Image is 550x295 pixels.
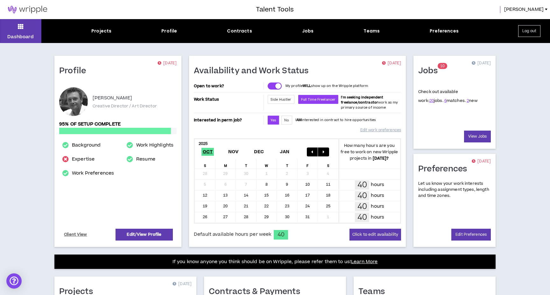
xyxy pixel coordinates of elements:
a: 20 [429,98,434,104]
span: Default available hours per week [194,231,271,238]
p: I interested in contract to hire opportunities [295,118,376,123]
h1: Profile [59,66,91,76]
span: 0 [442,63,445,69]
a: Edit Preferences [451,229,491,241]
a: Learn More [351,258,377,265]
a: Background [72,141,101,149]
p: [DATE] [173,281,192,287]
span: Oct [201,148,214,156]
span: [PERSON_NAME] [504,6,544,13]
a: Client View [63,229,88,240]
strong: AM [296,118,301,122]
span: Yes [271,118,276,123]
a: Edit work preferences [360,125,401,136]
h1: Availability and Work Status [194,66,314,76]
p: How many hours are you free to work on new Wripple projects in [339,142,400,162]
p: [DATE] [472,158,491,165]
p: 95% of setup complete [59,121,177,128]
p: [DATE] [158,60,177,67]
p: If you know anyone you think should be on Wripple, please refer them to us! [173,258,378,266]
div: Profile [161,28,177,34]
p: [DATE] [382,60,401,67]
div: Preferences [430,28,459,34]
h1: Preferences [418,164,472,174]
div: Open Intercom Messenger [6,273,22,289]
span: new [467,98,477,104]
div: Projects [91,28,111,34]
span: Side Hustler [271,97,292,102]
span: Jan [279,148,291,156]
div: S [318,159,339,169]
a: Edit/View Profile [116,229,173,241]
p: hours [371,192,384,199]
sup: 10 [438,63,447,69]
p: [DATE] [472,60,491,67]
span: No [284,118,289,123]
span: Nov [227,148,240,156]
div: Contracts [227,28,252,34]
p: Let us know your work interests including assignment types, length and time zones. [418,181,491,199]
div: T [236,159,257,169]
div: W [257,159,277,169]
div: F [298,159,318,169]
b: I'm seeking independent freelance/contractor [341,95,383,105]
p: Dashboard [7,33,34,40]
p: Work Status [194,95,262,104]
p: Open to work? [194,83,262,89]
div: John C. [59,87,88,116]
a: 2 [467,98,469,104]
strong: WILL [303,83,311,88]
span: Dec [253,148,265,156]
p: [PERSON_NAME] [93,94,132,102]
div: S [195,159,215,169]
div: Jobs [302,28,314,34]
h3: Talent Tools [256,5,294,14]
p: hours [371,203,384,210]
b: [DATE] ? [373,155,389,161]
h1: Jobs [418,66,442,76]
div: T [277,159,298,169]
span: matches. [444,98,466,104]
p: My profile show up on the Wripple platform [286,83,368,89]
span: 1 [440,63,442,69]
button: Log out [518,25,540,37]
p: hours [371,181,384,188]
p: Interested in perm job? [194,116,262,125]
a: Resume [136,155,155,163]
a: Expertise [72,155,95,163]
span: jobs. [429,98,443,104]
b: 2025 [199,141,208,147]
p: Creative Director / Art Director [93,103,157,109]
a: Work Highlights [136,141,173,149]
p: Check out available work: [418,89,477,104]
p: hours [371,214,384,221]
a: Work Preferences [72,169,114,177]
button: Click to edit availability [349,229,401,241]
div: M [215,159,236,169]
a: 6 [444,98,447,104]
a: View Jobs [464,131,491,142]
span: work as my primary source of income [341,95,398,110]
div: Teams [363,28,380,34]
